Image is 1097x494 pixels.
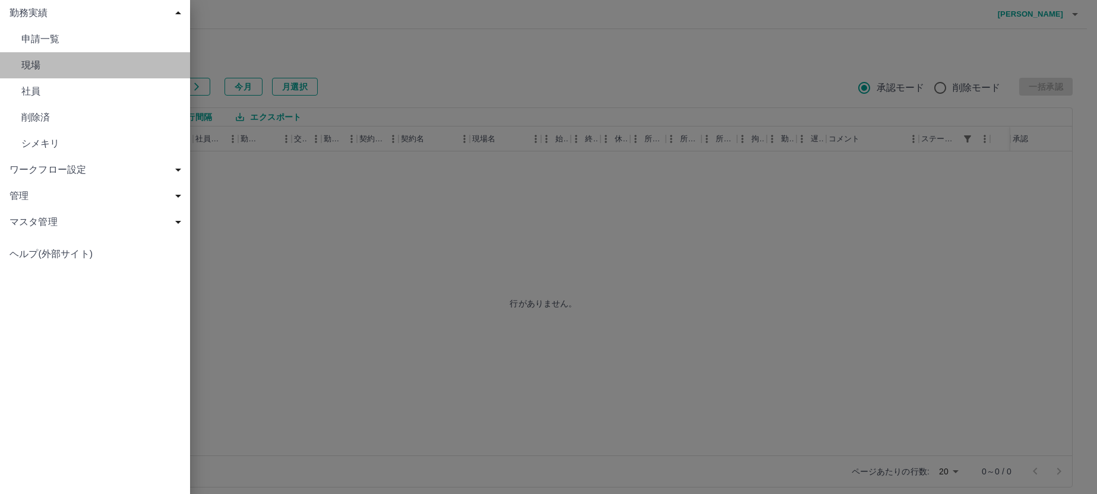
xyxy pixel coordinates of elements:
span: 削除済 [21,110,181,125]
span: 勤務実績 [10,6,185,20]
span: マスタ管理 [10,215,185,229]
span: 現場 [21,58,181,72]
span: ヘルプ(外部サイト) [10,247,181,261]
span: 管理 [10,189,185,203]
span: 社員 [21,84,181,99]
span: ワークフロー設定 [10,163,185,177]
span: 申請一覧 [21,32,181,46]
span: シメキリ [21,137,181,151]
